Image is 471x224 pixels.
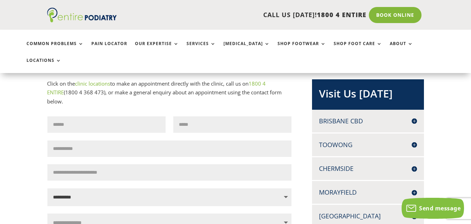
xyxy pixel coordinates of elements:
[319,117,417,125] h4: Brisbane CBD
[319,140,417,149] h4: Toowong
[319,188,417,197] h4: Morayfield
[317,10,366,19] span: 1800 4 ENTIRE
[47,17,117,24] a: Entire Podiatry
[26,41,84,56] a: Common Problems
[278,41,326,56] a: Shop Footwear
[26,58,61,73] a: Locations
[47,8,117,22] img: logo (1)
[133,10,366,20] p: CALL US [DATE]!
[187,41,216,56] a: Services
[91,41,127,56] a: Pain Locator
[419,204,461,212] span: Send message
[319,212,417,221] h4: [GEOGRAPHIC_DATA]
[390,41,413,56] a: About
[334,41,382,56] a: Shop Foot Care
[369,7,421,23] a: Book Online
[75,80,110,87] a: clinic locations
[319,86,417,104] h2: Visit Us [DATE]
[319,164,417,173] h4: Chermside
[135,41,179,56] a: Our Expertise
[223,41,270,56] a: [MEDICAL_DATA]
[47,79,291,106] p: Click on the to make an appointment directly with the clinic, call us on (1800 4 368 473), or mak...
[402,198,464,219] button: Send message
